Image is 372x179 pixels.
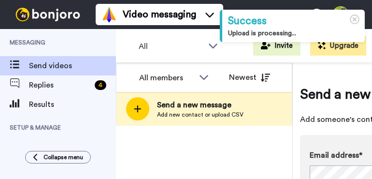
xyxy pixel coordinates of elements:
[228,29,359,38] div: Upload is processing...
[123,8,196,21] span: Video messaging
[139,72,194,84] div: All members
[228,14,359,29] div: Success
[101,7,117,22] img: vm-color.svg
[25,151,91,164] button: Collapse menu
[29,79,91,91] span: Replies
[310,36,366,56] button: Upgrade
[29,99,116,110] span: Results
[222,68,277,87] button: Newest
[29,60,116,72] span: Send videos
[43,153,83,161] span: Collapse menu
[95,80,106,90] div: 4
[12,8,84,21] img: bj-logo-header-white.svg
[157,111,243,119] span: Add new contact or upload CSV
[157,99,243,111] span: Send a new message
[139,41,203,52] span: All
[253,36,300,56] button: Invite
